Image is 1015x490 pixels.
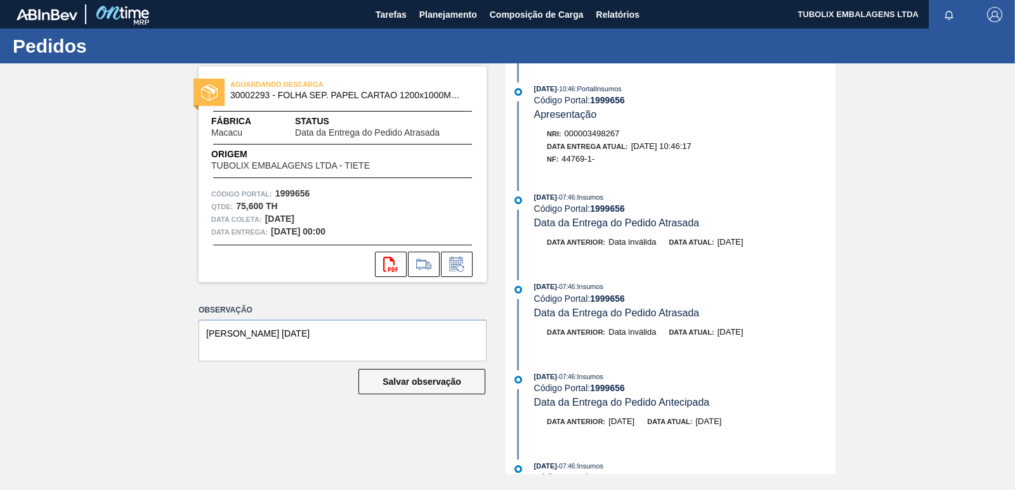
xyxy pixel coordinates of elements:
[547,238,605,246] span: Data anterior:
[590,472,625,482] strong: 1999656
[534,203,835,214] div: Código Portal:
[534,283,557,290] span: [DATE]
[375,252,407,277] div: Abrir arquivo PDF
[557,194,575,201] span: - 07:46
[201,84,218,101] img: status
[669,238,714,246] span: Data atual:
[271,226,325,236] strong: [DATE] 00:00
[534,85,557,93] span: [DATE]
[547,418,605,425] span: Data anterior:
[590,383,625,393] strong: 1999656
[557,86,575,93] span: - 10:46
[717,237,743,247] span: [DATE]
[561,154,594,164] span: 44769-1-
[575,283,603,290] span: : Insumos
[575,373,603,380] span: : Insumos
[419,7,477,22] span: Planejamento
[514,286,522,293] img: atual
[534,373,557,380] span: [DATE]
[514,465,522,473] img: atual
[211,148,406,161] span: Origem
[608,416,634,426] span: [DATE]
[717,327,743,337] span: [DATE]
[547,155,558,163] span: NF:
[230,91,461,100] span: 30002293 - FOLHA SEP. PAPEL CARTAO 1200x1000M 350g
[987,7,1002,22] img: Logout
[547,143,628,150] span: Data Entrega Atual:
[534,472,835,482] div: Código Portal:
[230,78,408,91] span: AGUARDANDO DESCARGA
[590,95,625,105] strong: 1999656
[211,226,268,238] span: Data entrega:
[575,462,603,470] span: : Insumos
[441,252,473,277] div: Informar alteração no pedido
[211,213,262,226] span: Data coleta:
[596,7,639,22] span: Relatórios
[608,327,656,337] span: Data inválida
[631,141,691,151] span: [DATE] 10:46:17
[647,418,692,425] span: Data atual:
[236,201,277,211] strong: 75,600 TH
[358,369,485,394] button: Salvar observação
[211,128,242,138] span: Macacu
[295,128,440,138] span: Data da Entrega do Pedido Atrasada
[490,7,584,22] span: Composição de Carga
[408,252,440,277] div: Ir para Composição de Carga
[211,161,370,171] span: TUBOLIX EMBALAGENS LTDA - TIETE
[695,416,721,426] span: [DATE]
[295,115,474,128] span: Status
[514,88,522,96] img: atual
[534,109,597,120] span: Apresentação
[534,383,835,393] div: Código Portal:
[557,463,575,470] span: - 07:46
[669,328,714,336] span: Data atual:
[557,373,575,380] span: - 07:46
[590,203,625,214] strong: 1999656
[199,301,487,319] label: Observação
[590,293,625,304] strong: 1999656
[211,200,233,213] span: Qtde :
[514,197,522,204] img: atual
[534,293,835,304] div: Código Portal:
[534,193,557,201] span: [DATE]
[534,397,710,408] span: Data da Entrega do Pedido Antecipada
[211,115,282,128] span: Fábrica
[608,237,656,247] span: Data inválida
[534,307,700,318] span: Data da Entrega do Pedido Atrasada
[534,217,700,228] span: Data da Entrega do Pedido Atrasada
[547,130,561,138] span: Nri:
[275,188,310,198] strong: 1999656
[575,193,603,201] span: : Insumos
[534,462,557,470] span: [DATE]
[514,376,522,384] img: atual
[265,214,294,224] strong: [DATE]
[534,95,835,105] div: Código Portal:
[565,129,620,138] span: 000003498267
[376,7,407,22] span: Tarefas
[547,328,605,336] span: Data anterior:
[13,39,238,53] h1: Pedidos
[575,85,621,93] span: : PortalInsumos
[199,319,487,361] textarea: [PERSON_NAME] [DATE]
[557,283,575,290] span: - 07:46
[929,6,969,23] button: Notificações
[211,188,272,200] span: Código Portal:
[16,9,77,20] img: TNhmsLtSVTkK8tSr43FrP2fwEKptu5GPRR3wAAAABJRU5ErkJggg==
